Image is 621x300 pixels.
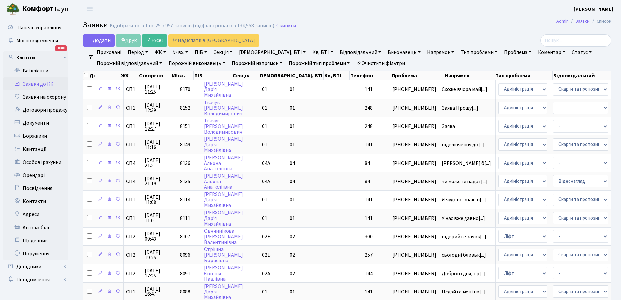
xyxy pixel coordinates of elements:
[142,34,167,47] a: Excel
[145,213,174,223] span: [DATE] 11:01
[310,47,335,58] a: Кв, БТІ
[152,47,169,58] a: ЖК
[3,208,68,221] a: Адреси
[126,161,139,166] span: СП4
[83,19,108,31] span: Заявки
[392,161,436,166] span: [PHONE_NUMBER]
[574,5,613,13] a: [PERSON_NAME]
[17,24,61,31] span: Панель управління
[442,270,486,277] span: Доброго дня, тр[...]
[392,124,436,129] span: [PHONE_NUMBER]
[442,86,487,93] span: Схоже вчора май[...]
[290,141,295,148] span: 01
[204,246,243,264] a: Стрішна[PERSON_NAME]Борисівна
[442,160,491,167] span: [PERSON_NAME] б[...]
[365,215,373,222] span: 141
[126,124,139,129] span: СП1
[180,215,190,222] span: 8111
[286,58,352,69] a: Порожній тип проблеми
[424,47,457,58] a: Напрямок
[204,117,243,135] a: Ткачук[PERSON_NAME]Володимирович
[170,47,191,58] a: № вх.
[574,6,613,13] b: [PERSON_NAME]
[192,47,210,58] a: ПІБ
[3,260,68,273] a: Довідники
[385,47,423,58] a: Виконавець
[3,221,68,234] a: Автомобілі
[365,123,373,130] span: 248
[180,288,190,295] span: 8088
[290,160,295,167] span: 04
[3,21,68,34] a: Панель управління
[126,87,139,92] span: СП1
[535,47,568,58] a: Коментар
[3,34,68,47] a: Мої повідомлення1080
[324,71,349,80] th: Кв, БТІ
[180,270,190,277] span: 8091
[3,182,68,195] a: Посвідчення
[94,58,165,69] a: Порожній відповідальний
[166,58,228,69] a: Порожній виконавець
[444,71,495,80] th: Напрямок
[145,176,174,186] span: [DATE] 21:19
[180,123,190,130] span: 8151
[194,71,232,80] th: ПІБ
[350,71,391,80] th: Телефон
[138,71,171,80] th: Створено
[3,77,68,90] a: Заявки до КК
[290,123,295,130] span: 01
[442,178,488,185] span: чи можете надат[...]
[442,288,486,295] span: Нсдайте мені на[...]
[180,251,190,259] span: 8096
[180,141,190,148] span: 8149
[262,196,267,203] span: 01
[442,251,486,259] span: сьогодні близьк[...]
[83,71,120,80] th: Дії
[16,37,58,44] span: Мої повідомлення
[204,172,243,191] a: [PERSON_NAME]АльонаАнатоліївна
[204,80,243,99] a: [PERSON_NAME]Дар’яМихайлівна
[392,271,436,276] span: [PHONE_NUMBER]
[83,34,115,47] a: Додати
[145,103,174,113] span: [DATE] 12:39
[126,271,139,276] span: СП2
[365,160,370,167] span: 84
[3,51,68,64] a: Клієнти
[236,47,308,58] a: [DEMOGRAPHIC_DATA], БТІ
[94,47,124,58] a: Приховані
[262,86,267,93] span: 01
[22,4,68,15] span: Таун
[365,196,373,203] span: 141
[3,156,68,169] a: Особові рахунки
[262,288,267,295] span: 01
[145,139,174,150] span: [DATE] 11:16
[442,124,493,129] span: Заява
[458,47,500,58] a: Тип проблеми
[392,252,436,258] span: [PHONE_NUMBER]
[87,37,111,44] span: Додати
[3,103,68,117] a: Договори продажу
[180,104,190,112] span: 8152
[262,160,270,167] span: 04А
[276,23,296,29] a: Скинути
[540,34,611,47] input: Пошук...
[3,247,68,260] a: Порушення
[180,233,190,240] span: 8107
[262,123,267,130] span: 01
[442,215,485,222] span: У нас вже давно[...]
[3,64,68,77] a: Всі клієнти
[145,195,174,205] span: [DATE] 11:08
[3,234,68,247] a: Щоденник
[262,178,270,185] span: 04А
[204,135,243,154] a: [PERSON_NAME]Дар’яМихайлівна
[442,104,478,112] span: Заява Прошу[...]
[180,178,190,185] span: 8135
[290,233,295,240] span: 02
[365,233,373,240] span: 300
[126,289,139,294] span: СП1
[126,252,139,258] span: СП2
[22,4,53,14] b: Комфорт
[590,18,611,25] li: Список
[365,288,373,295] span: 141
[204,228,243,246] a: Овчиннікова[PERSON_NAME]Валентинівна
